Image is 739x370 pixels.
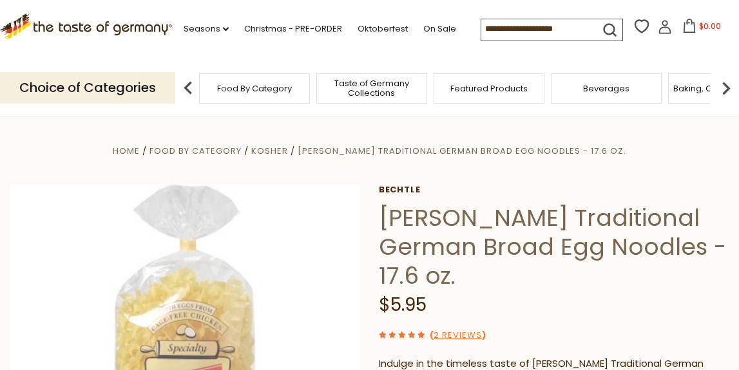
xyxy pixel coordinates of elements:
h1: [PERSON_NAME] Traditional German Broad Egg Noodles - 17.6 oz. [379,203,729,290]
a: Bechtle [379,185,729,195]
a: Home [113,145,140,157]
button: $0.00 [675,19,729,38]
a: On Sale [423,22,456,36]
span: $0.00 [699,21,721,32]
a: Featured Products [450,84,528,93]
a: [PERSON_NAME] Traditional German Broad Egg Noodles - 17.6 oz. [298,145,626,157]
a: Food By Category [217,84,292,93]
a: Oktoberfest [358,22,408,36]
a: Beverages [583,84,629,93]
a: Taste of Germany Collections [320,79,423,98]
a: Seasons [184,22,229,36]
a: Kosher [251,145,288,157]
img: next arrow [713,75,739,101]
a: Christmas - PRE-ORDER [244,22,342,36]
img: previous arrow [175,75,201,101]
span: ( ) [430,329,486,341]
a: 2 Reviews [434,329,482,342]
span: $5.95 [379,292,427,317]
a: Food By Category [149,145,242,157]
